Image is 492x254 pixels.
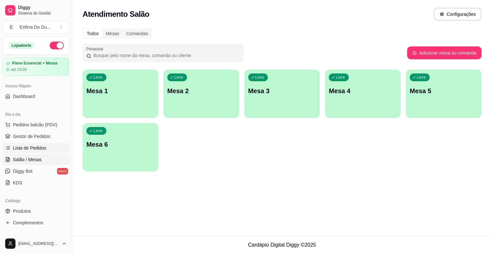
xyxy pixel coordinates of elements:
[13,93,35,100] span: Dashboard
[91,52,240,59] input: Pesquisar
[3,91,69,102] a: Dashboard
[3,166,69,176] a: Diggy Botnovo
[83,9,149,19] h2: Atendimento Salão
[13,145,46,151] span: Lista de Pedidos
[13,180,22,186] span: KDS
[50,42,64,49] button: Alterar Status
[3,154,69,165] a: Salão / Mesas
[13,156,42,163] span: Salão / Mesas
[18,11,67,16] span: Sistema de Gestão
[11,67,27,72] article: até 25/09
[434,8,482,21] button: Configurações
[407,46,482,59] button: Adicionar mesa ou comanda
[13,208,31,214] span: Produtos
[93,128,103,133] p: Livre
[86,86,154,95] p: Mesa 1
[167,86,235,95] p: Mesa 2
[3,196,69,206] div: Catálogo
[410,86,478,95] p: Mesa 5
[3,178,69,188] a: KDS
[86,140,154,149] p: Mesa 6
[3,218,69,228] a: Complementos
[255,75,264,80] p: Livre
[18,5,67,11] span: Diggy
[3,21,69,34] button: Select a team
[3,131,69,142] a: Gestor de Pedidos
[3,3,69,18] a: DiggySistema de Gestão
[93,75,103,80] p: Livre
[8,24,15,30] span: E
[13,168,33,174] span: Diggy Bot
[3,143,69,153] a: Lista de Pedidos
[8,42,35,49] div: Loja aberta
[174,75,183,80] p: Livre
[83,29,102,38] div: Todos
[83,70,158,118] button: LivreMesa 1
[325,70,401,118] button: LivreMesa 4
[329,86,397,95] p: Mesa 4
[13,220,43,226] span: Complementos
[3,109,69,120] div: Dia a dia
[123,29,152,38] div: Comandas
[3,57,69,76] a: Plano Essencial + Mesasaté 25/09
[163,70,239,118] button: LivreMesa 2
[3,206,69,216] a: Produtos
[3,236,69,251] button: [EMAIL_ADDRESS][DOMAIN_NAME]
[102,29,123,38] div: Mesas
[86,46,106,52] label: Pesquisar
[406,70,482,118] button: LivreMesa 5
[13,133,50,140] span: Gestor de Pedidos
[3,81,69,91] div: Acesso Rápido
[18,241,59,246] span: [EMAIL_ADDRESS][DOMAIN_NAME]
[244,70,320,118] button: LivreMesa 3
[3,120,69,130] button: Pedidos balcão (PDV)
[13,122,57,128] span: Pedidos balcão (PDV)
[12,61,58,66] article: Plano Essencial + Mesas
[72,236,492,254] footer: Cardápio Digital Diggy © 2025
[336,75,345,80] p: Livre
[417,75,426,80] p: Livre
[83,123,158,171] button: LivreMesa 6
[248,86,316,95] p: Mesa 3
[20,24,51,30] div: Esfirra Do Du ...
